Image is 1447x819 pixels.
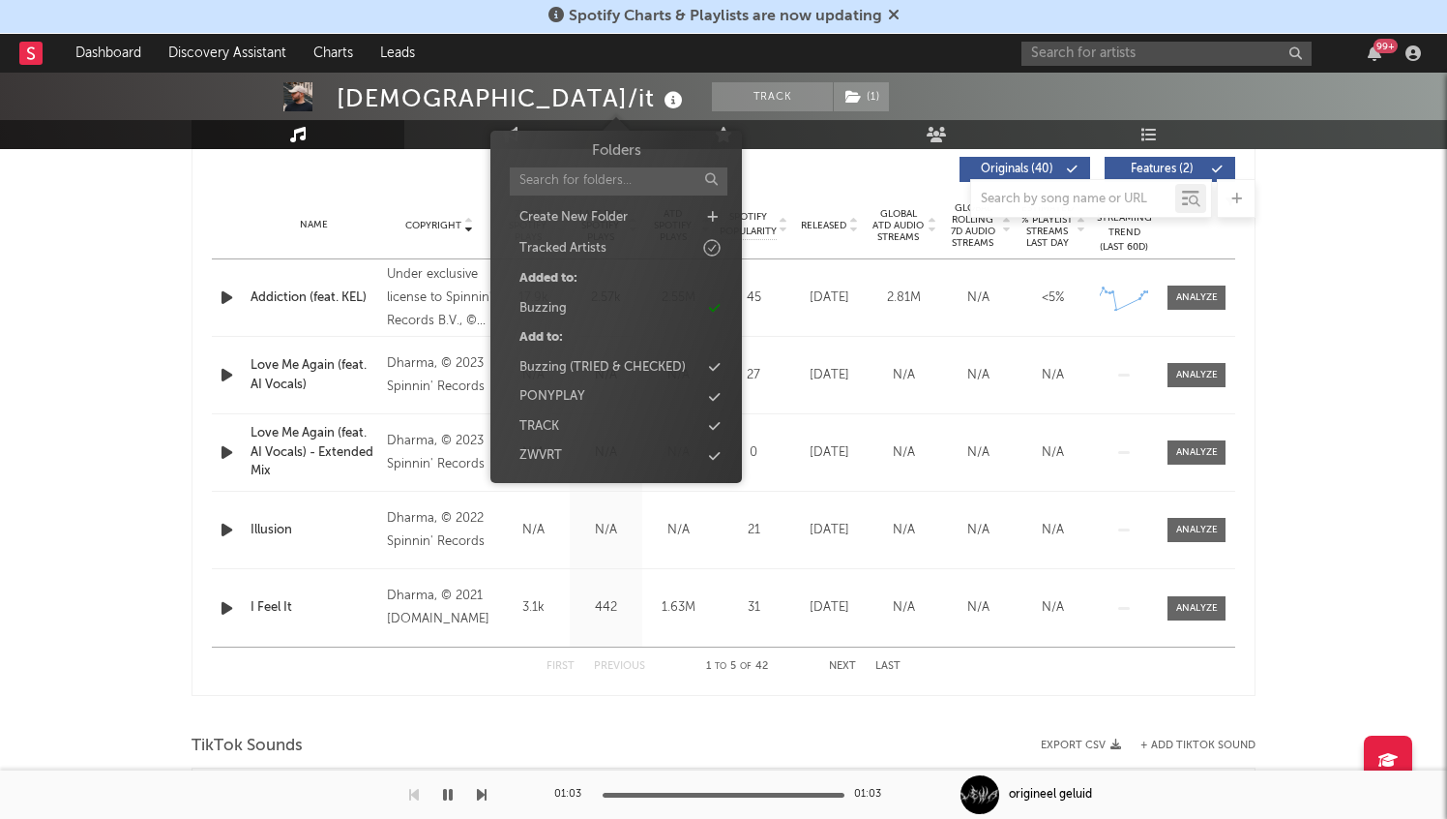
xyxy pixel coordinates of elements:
[1021,42,1312,66] input: Search for artists
[519,239,606,258] div: Tracked Artists
[888,9,900,24] span: Dismiss
[251,288,377,308] a: Addiction (feat. KEL)
[594,661,645,672] button: Previous
[519,208,628,227] div: Create New Folder
[155,34,300,73] a: Discovery Assistant
[715,662,726,671] span: to
[510,167,727,196] input: Search for folders...
[797,521,862,540] div: [DATE]
[251,218,377,232] div: Name
[946,202,999,249] span: Global Rolling 7D Audio Streams
[251,521,377,540] a: Illusion
[251,424,377,481] a: Love Me Again (feat. AI Vocals) - Extended Mix
[1020,288,1085,308] div: <5%
[592,140,641,163] h3: Folders
[1041,740,1121,751] button: Export CSV
[519,358,686,378] div: Buzzing (TRIED & CHECKED)
[569,9,882,24] span: Spotify Charts & Playlists are now updating
[875,661,901,672] button: Last
[797,288,862,308] div: [DATE]
[946,366,1011,385] div: N/A
[834,82,889,111] button: (1)
[871,208,925,243] span: Global ATD Audio Streams
[971,192,1175,207] input: Search by song name or URL
[946,598,1011,618] div: N/A
[647,598,710,618] div: 1.63M
[554,783,593,806] div: 01:03
[946,288,1011,308] div: N/A
[1020,202,1074,249] span: Estimated % Playlist Streams Last Day
[519,387,585,407] div: PONYPLAY
[387,430,492,476] div: Dharma, © 2023 Spinnin' Records
[720,598,787,618] div: 31
[946,443,1011,463] div: N/A
[740,662,752,671] span: of
[62,34,155,73] a: Dashboard
[502,521,565,540] div: N/A
[720,288,787,308] div: 45
[387,585,492,631] div: Dharma, © 2021 [DOMAIN_NAME]
[871,598,936,618] div: N/A
[519,328,563,348] div: Add to:
[337,82,688,114] div: [DEMOGRAPHIC_DATA]/it
[720,521,787,540] div: 21
[1009,786,1092,804] div: origineel geluid
[720,443,787,463] div: 0
[720,366,787,385] div: 27
[1020,443,1085,463] div: N/A
[519,269,577,288] div: Added to:
[871,521,936,540] div: N/A
[797,443,862,463] div: [DATE]
[1373,39,1398,53] div: 99 +
[519,417,559,437] div: TRACK
[833,82,890,111] span: ( 1 )
[405,220,461,231] span: Copyright
[387,263,492,333] div: Under exclusive license to Spinnin' Records B.V., © 2025 Sinphony Ltd.
[1368,45,1381,61] button: 99+
[575,598,637,618] div: 442
[1020,366,1085,385] div: N/A
[712,82,833,111] button: Track
[367,34,428,73] a: Leads
[519,299,567,318] div: Buzzing
[519,446,562,466] div: ZWVRT
[251,598,377,618] a: I Feel It
[1105,157,1235,182] button: Features(2)
[871,288,936,308] div: 2.81M
[575,521,637,540] div: N/A
[647,521,710,540] div: N/A
[1095,197,1153,255] div: Global Streaming Trend (Last 60D)
[546,661,575,672] button: First
[854,783,893,806] div: 01:03
[871,366,936,385] div: N/A
[387,507,492,554] div: Dharma, © 2022 Spinnin' Records
[502,598,565,618] div: 3.1k
[1117,164,1206,175] span: Features ( 2 )
[801,220,846,231] span: Released
[797,366,862,385] div: [DATE]
[720,210,777,239] span: Spotify Popularity
[300,34,367,73] a: Charts
[387,352,492,399] div: Dharma, © 2023 Spinnin' Records
[960,157,1090,182] button: Originals(40)
[1121,741,1255,751] button: + Add TikTok Sound
[829,661,856,672] button: Next
[1020,598,1085,618] div: N/A
[1020,521,1085,540] div: N/A
[1140,741,1255,751] button: + Add TikTok Sound
[946,521,1011,540] div: N/A
[871,443,936,463] div: N/A
[797,598,862,618] div: [DATE]
[684,655,790,679] div: 1 5 42
[972,164,1061,175] span: Originals ( 40 )
[251,356,377,394] a: Love Me Again (feat. AI Vocals)
[192,735,303,758] span: TikTok Sounds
